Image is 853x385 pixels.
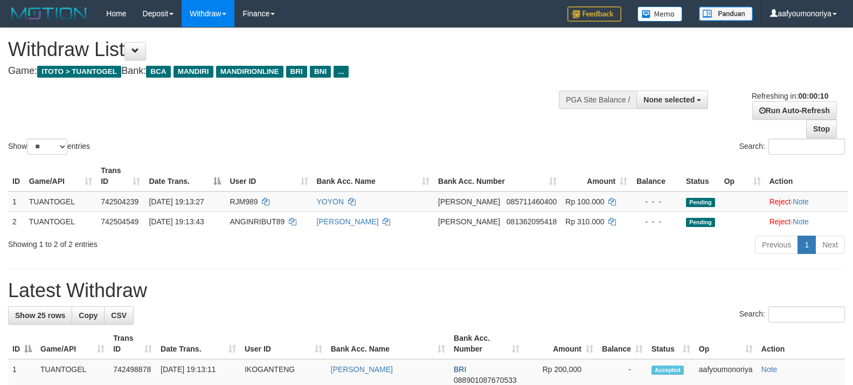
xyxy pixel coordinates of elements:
[310,66,331,78] span: BNI
[769,197,791,206] a: Reject
[79,311,98,320] span: Copy
[240,328,327,359] th: User ID: activate to sort column ascending
[739,306,845,322] label: Search:
[768,139,845,155] input: Search:
[101,217,138,226] span: 742504549
[156,328,240,359] th: Date Trans.: activate to sort column ascending
[8,66,558,77] h4: Game: Bank:
[27,139,67,155] select: Showentries
[216,66,283,78] span: MANDIRIONLINE
[8,39,558,60] h1: Withdraw List
[8,306,72,325] a: Show 25 rows
[8,280,845,301] h1: Latest Withdraw
[647,328,695,359] th: Status: activate to sort column ascending
[317,217,379,226] a: [PERSON_NAME]
[636,196,677,207] div: - - -
[72,306,105,325] a: Copy
[111,311,127,320] span: CSV
[752,101,837,120] a: Run Auto-Refresh
[8,161,25,191] th: ID
[752,92,828,100] span: Refreshing in:
[798,92,828,100] strong: 00:00:10
[507,197,557,206] span: Copy 085711460400 to clipboard
[8,5,90,22] img: MOTION_logo.png
[739,139,845,155] label: Search:
[454,365,466,374] span: BRI
[327,328,449,359] th: Bank Acc. Name: activate to sort column ascending
[765,161,848,191] th: Action
[104,306,134,325] a: CSV
[793,197,809,206] a: Note
[37,66,121,78] span: ITOTO > TUANTOGEL
[101,197,138,206] span: 742504239
[686,218,715,227] span: Pending
[769,217,791,226] a: Reject
[567,6,621,22] img: Feedback.jpg
[757,328,845,359] th: Action
[565,217,604,226] span: Rp 310.000
[454,376,517,384] span: Copy 088901087670533 to clipboard
[632,161,682,191] th: Balance
[720,161,765,191] th: Op: activate to sort column ascending
[8,191,25,212] td: 1
[8,235,348,250] div: Showing 1 to 2 of 2 entries
[768,306,845,322] input: Search:
[686,198,715,207] span: Pending
[695,328,757,359] th: Op: activate to sort column ascending
[438,217,500,226] span: [PERSON_NAME]
[225,161,312,191] th: User ID: activate to sort column ascending
[109,328,156,359] th: Trans ID: activate to sort column ascending
[8,328,36,359] th: ID: activate to sort column descending
[559,91,636,109] div: PGA Site Balance /
[15,311,65,320] span: Show 25 rows
[699,6,753,21] img: panduan.png
[25,191,96,212] td: TUANTOGEL
[565,197,604,206] span: Rp 100.000
[230,197,258,206] span: RJM989
[230,217,285,226] span: ANGINRIBUT89
[682,161,720,191] th: Status
[174,66,213,78] span: MANDIRI
[146,66,170,78] span: BCA
[636,91,708,109] button: None selected
[8,211,25,231] td: 2
[797,236,816,254] a: 1
[636,216,677,227] div: - - -
[144,161,225,191] th: Date Trans.: activate to sort column descending
[317,197,344,206] a: YOYON
[434,161,561,191] th: Bank Acc. Number: activate to sort column ascending
[806,120,837,138] a: Stop
[637,6,683,22] img: Button%20Memo.svg
[149,197,204,206] span: [DATE] 19:13:27
[36,328,109,359] th: Game/API: activate to sort column ascending
[449,328,524,359] th: Bank Acc. Number: activate to sort column ascending
[334,66,348,78] span: ...
[643,95,695,104] span: None selected
[761,365,778,374] a: Note
[815,236,845,254] a: Next
[598,328,647,359] th: Balance: activate to sort column ascending
[524,328,598,359] th: Amount: activate to sort column ascending
[149,217,204,226] span: [DATE] 19:13:43
[25,211,96,231] td: TUANTOGEL
[765,191,848,212] td: ·
[765,211,848,231] td: ·
[755,236,798,254] a: Previous
[313,161,434,191] th: Bank Acc. Name: activate to sort column ascending
[286,66,307,78] span: BRI
[507,217,557,226] span: Copy 081362095418 to clipboard
[793,217,809,226] a: Note
[651,366,684,375] span: Accepted
[8,139,90,155] label: Show entries
[25,161,96,191] th: Game/API: activate to sort column ascending
[438,197,500,206] span: [PERSON_NAME]
[331,365,393,374] a: [PERSON_NAME]
[561,161,632,191] th: Amount: activate to sort column ascending
[96,161,144,191] th: Trans ID: activate to sort column ascending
